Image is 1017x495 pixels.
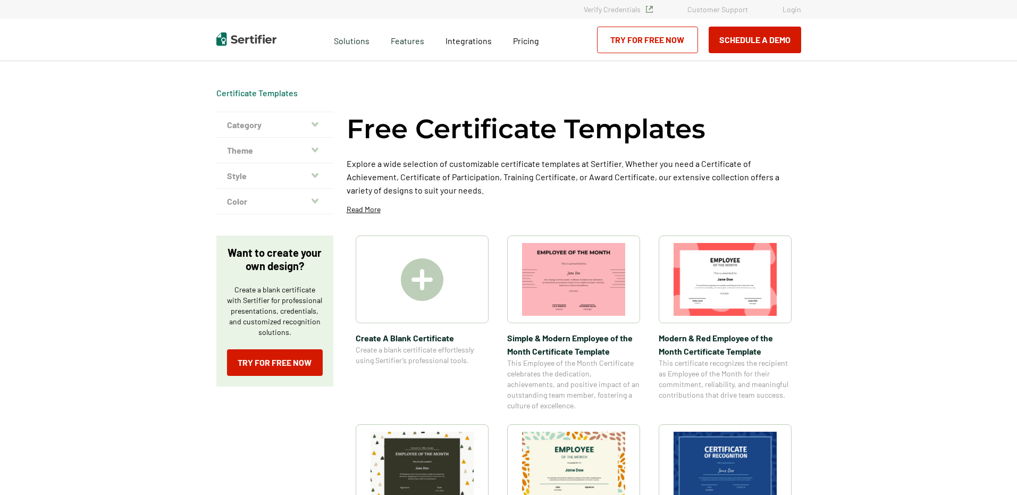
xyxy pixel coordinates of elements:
[334,33,369,46] span: Solutions
[659,236,792,411] a: Modern & Red Employee of the Month Certificate TemplateModern & Red Employee of the Month Certifi...
[446,36,492,46] span: Integrations
[674,243,777,316] img: Modern & Red Employee of the Month Certificate Template
[507,358,640,411] span: This Employee of the Month Certificate celebrates the dedication, achievements, and positive impa...
[507,331,640,358] span: Simple & Modern Employee of the Month Certificate Template
[347,157,801,197] p: Explore a wide selection of customizable certificate templates at Sertifier. Whether you need a C...
[356,345,489,366] span: Create a blank certificate effortlessly using Sertifier’s professional tools.
[347,112,705,146] h1: Free Certificate Templates
[584,5,653,14] a: Verify Credentials
[783,5,801,14] a: Login
[216,138,333,163] button: Theme
[347,204,381,215] p: Read More
[216,88,298,98] a: Certificate Templates
[659,331,792,358] span: Modern & Red Employee of the Month Certificate Template
[216,32,276,46] img: Sertifier | Digital Credentialing Platform
[216,189,333,214] button: Color
[646,6,653,13] img: Verified
[227,349,323,376] a: Try for Free Now
[227,284,323,338] p: Create a blank certificate with Sertifier for professional presentations, credentials, and custom...
[216,88,298,98] div: Breadcrumb
[391,33,424,46] span: Features
[216,112,333,138] button: Category
[522,243,625,316] img: Simple & Modern Employee of the Month Certificate Template
[513,36,539,46] span: Pricing
[227,246,323,273] p: Want to create your own design?
[507,236,640,411] a: Simple & Modern Employee of the Month Certificate TemplateSimple & Modern Employee of the Month C...
[687,5,748,14] a: Customer Support
[401,258,443,301] img: Create A Blank Certificate
[446,33,492,46] a: Integrations
[356,331,489,345] span: Create A Blank Certificate
[513,33,539,46] a: Pricing
[216,163,333,189] button: Style
[597,27,698,53] a: Try for Free Now
[659,358,792,400] span: This certificate recognizes the recipient as Employee of the Month for their commitment, reliabil...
